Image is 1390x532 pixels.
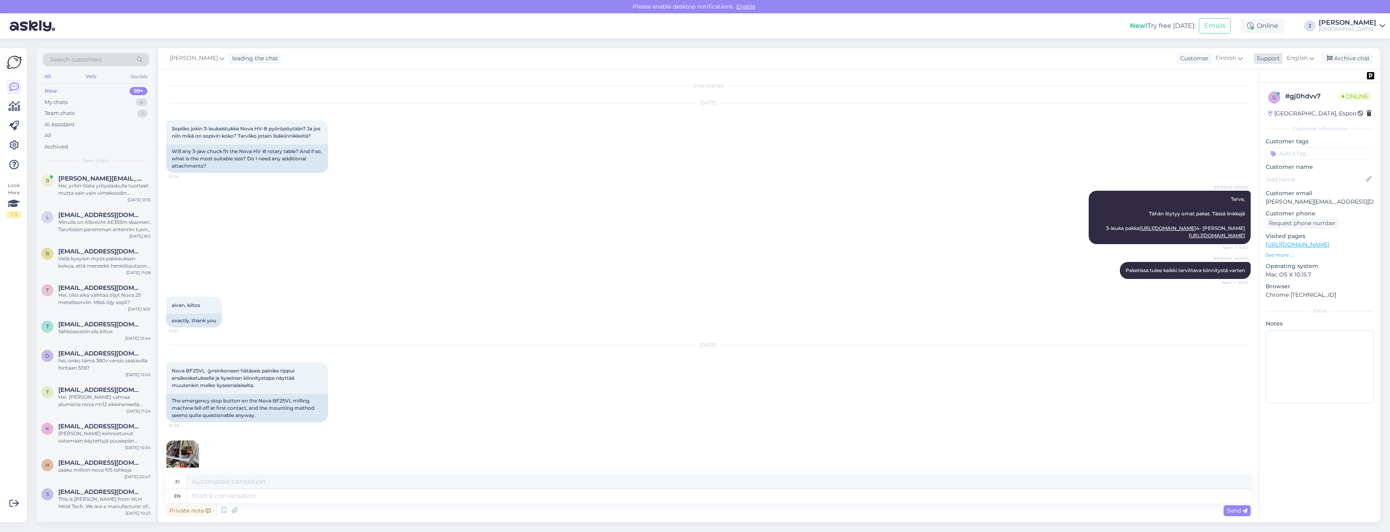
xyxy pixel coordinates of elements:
div: [DATE] 12:02 [126,372,151,378]
div: Hei, olisi aika vaihtaa öljyt Nova 25 metallisorviin. Mikä öljy sopii? [58,292,151,306]
span: Paketissa tulee kaikki tarvittava kiinnitystä varten [1126,267,1245,273]
input: Add a tag [1266,147,1374,160]
span: Search customers [50,55,102,64]
div: [GEOGRAPHIC_DATA], Espoo [1268,109,1356,118]
div: [DATE] [166,99,1251,106]
div: 1 / 3 [6,211,21,218]
div: fi [175,475,179,489]
span: raipe76@gmail.com [58,248,143,255]
span: heikkikuronen989@gmail.com [58,459,143,466]
span: g [1273,94,1276,100]
div: [GEOGRAPHIC_DATA] [1319,26,1376,32]
p: Visited pages [1266,232,1374,240]
p: Customer name [1266,163,1374,171]
span: Seen ✓ 10:41 [1218,245,1248,251]
div: [DATE] [166,341,1251,349]
span: 14:09 [168,423,199,429]
input: Add name [1266,175,1364,184]
div: en [174,489,181,503]
p: Customer phone [1266,209,1374,218]
span: Timo.Silvennoinen@viitasaari.fi [58,321,143,328]
div: Request phone number [1266,218,1339,229]
div: 1 [137,109,147,117]
div: Try free [DATE]: [1130,21,1196,31]
div: Socials [129,71,149,82]
div: [DATE] 10:23 [126,510,151,516]
div: All [43,71,52,82]
span: 10:51 [168,328,199,334]
span: Enable [734,3,758,10]
img: Askly Logo [6,55,22,70]
div: Web [84,71,98,82]
div: [DATE] 12:44 [125,335,151,341]
span: rolf.qvarnstrom@saxby.fi [58,175,143,182]
div: AI Assistant [45,121,75,129]
span: l [46,214,49,220]
div: New [45,87,57,95]
span: d [45,353,49,359]
span: T [46,389,49,395]
div: Customer information [1266,125,1374,132]
span: danska@danska.com [58,350,143,357]
div: exactly, thank you [166,314,222,328]
a: [URL][DOMAIN_NAME] [1189,232,1245,238]
span: Sopiiko jokin 3-leukaistukka Nova HV-8 pyöröpöytään? Ja jos niin mikä on sopivin koko? Tarviiko j... [172,126,322,139]
div: [DATE] 20:47 [124,474,151,480]
div: [DATE] 11:24 [126,408,151,414]
span: Finnish [1215,54,1236,63]
div: Will any 3-jaw chuck fit the Nova HV-8 rotary table? And if so, what is the most suitable size? D... [166,145,328,173]
div: Team chats [45,109,75,117]
p: Customer email [1266,189,1374,198]
div: [PERSON_NAME] kiinnostunut ostamaan käytettyjä puusepän teollisuus koneita? [58,430,151,445]
b: New! [1130,22,1147,30]
span: h [45,462,49,468]
a: [URL][DOMAIN_NAME] [1266,241,1329,248]
span: 10:34 [168,173,199,179]
div: My chats [45,98,68,106]
span: English [1287,54,1308,63]
span: [PERSON_NAME] [1213,184,1248,190]
p: Chrome [TECHNICAL_ID] [1266,291,1374,299]
p: Browser [1266,282,1374,291]
span: Seen ✓ 10:42 [1218,279,1248,285]
div: Hei, yritin tilata yrityslaskulla tuotteet mutta sain vain virhekoodin: 817e259a-ee5d-4643-9d78-7... [58,182,151,197]
div: # gj0hdvv7 [1285,92,1339,101]
div: [DATE] 9:35 [128,197,151,203]
div: [DATE] 9:01 [128,306,151,312]
div: 99+ [130,87,147,95]
div: 4 [136,98,147,106]
button: Emails [1199,18,1231,34]
p: See more ... [1266,251,1374,259]
div: J [1304,20,1315,32]
span: katis9910@gmail.com [58,423,143,430]
div: hei, onko tämä 380v versio saatavilla hintaan 559? [58,357,151,372]
span: r [46,178,49,184]
div: [PERSON_NAME] [1319,19,1376,26]
span: [PERSON_NAME] [170,54,218,63]
span: serena@hlhmold.com [58,488,143,496]
span: Send [1227,507,1247,514]
span: Online [1339,92,1371,101]
div: Archived [45,143,68,151]
span: [PERSON_NAME] [1213,255,1248,262]
div: Private note [166,505,214,516]
div: Chat started [166,82,1251,89]
span: New chats [83,157,109,164]
div: [DATE] 11:08 [126,270,151,276]
p: Customer tags [1266,137,1374,146]
p: Notes [1266,319,1374,328]
div: Vielä kysyisin myös pakkauksen kokoa, että meneekö henkilöautoon ilman peräkärryä :) [58,255,151,270]
p: Mac OS X 10.15.7 [1266,270,1374,279]
span: r [46,251,49,257]
span: Tapio.hannula56@gmail.com [58,284,143,292]
div: saako milloin nova 105 lohkoja [58,466,151,474]
div: The emergency stop button on the Nova BF25VL milling machine fell off at first contact, and the m... [166,394,328,422]
p: [PERSON_NAME][EMAIL_ADDRESS][DOMAIN_NAME] [1266,198,1374,206]
span: T [46,287,49,293]
div: [DATE] 10:34 [125,445,151,451]
span: aivan, kiitos [172,302,200,308]
div: Sähköpostiin siis.kiitos [58,328,151,335]
div: [DATE] 8:11 [129,233,151,239]
a: [PERSON_NAME][GEOGRAPHIC_DATA] [1319,19,1385,32]
div: leading the chat [229,54,278,63]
